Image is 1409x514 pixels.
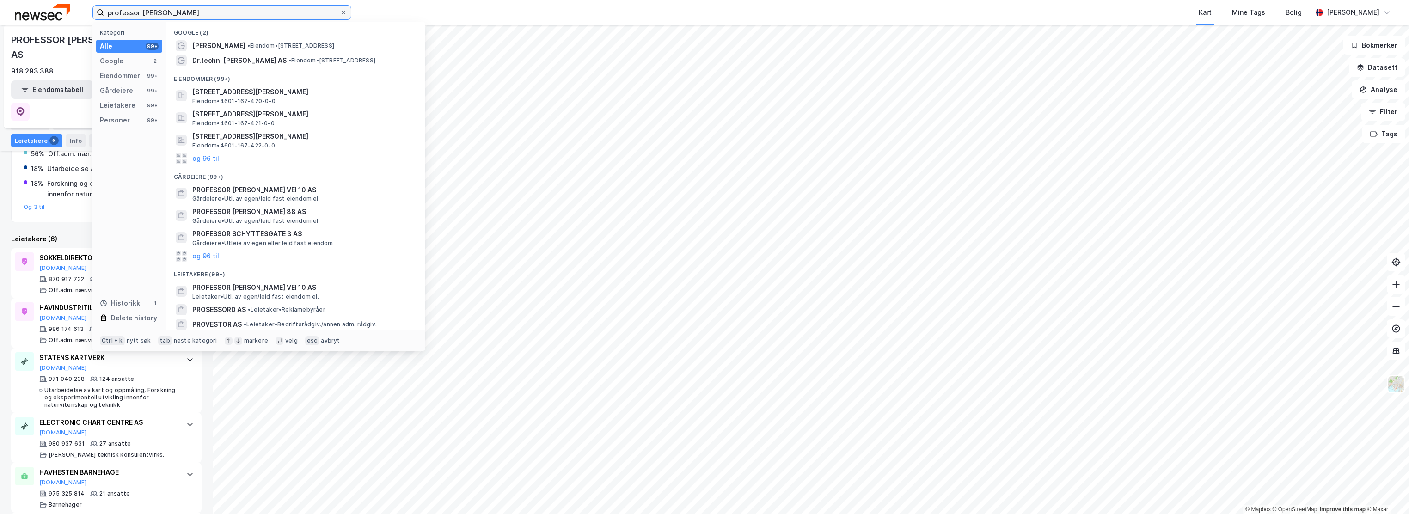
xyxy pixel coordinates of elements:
div: STATENS KARTVERK [39,352,177,363]
div: 18% [31,178,43,189]
div: 870 917 732 [49,275,84,283]
div: 99+ [146,116,159,124]
button: Bokmerker [1343,36,1405,55]
div: Personer [100,115,130,126]
button: [DOMAIN_NAME] [39,429,87,436]
div: HAVHESTEN BARNEHAGE [39,467,177,478]
div: 918 293 388 [11,66,54,77]
button: [DOMAIN_NAME] [39,364,87,372]
div: [PERSON_NAME] [1327,7,1379,18]
div: 99+ [146,72,159,80]
div: Gårdeiere [100,85,133,96]
div: tab [158,336,172,345]
div: Eiendommer (99+) [166,68,425,85]
button: og 96 til [192,251,219,262]
div: markere [244,337,268,344]
div: 6 [49,136,59,145]
div: [PERSON_NAME] teknisk konsulentvirks. [49,451,164,459]
div: Styret [89,134,127,147]
div: 124 ansatte [99,375,134,383]
div: PROFESSOR [PERSON_NAME] VEI 10 AS [11,32,187,62]
div: Leietakere [11,134,62,147]
span: Eiendom • [STREET_ADDRESS] [247,42,334,49]
div: Kontrollprogram for chat [1363,470,1409,514]
span: [PERSON_NAME] [192,40,245,51]
div: Eiendommer [100,70,140,81]
button: Eiendomstabell [11,80,93,99]
a: Improve this map [1320,506,1366,513]
a: OpenStreetMap [1273,506,1317,513]
span: Leietaker • Utl. av egen/leid fast eiendom el. [192,293,319,300]
div: 1 [151,300,159,307]
span: • [288,57,291,64]
span: [STREET_ADDRESS][PERSON_NAME] [192,109,414,120]
div: Leietakere [100,100,135,111]
span: Eiendom • 4601-167-420-0-0 [192,98,276,105]
div: Off.adm. nær.virks. og arb.marked [48,148,156,159]
button: [DOMAIN_NAME] [39,479,87,486]
div: Kategori [100,29,162,36]
span: Leietaker • Bedriftsrådgiv./annen adm. rådgiv. [244,321,377,328]
div: Mine Tags [1232,7,1265,18]
div: 986 174 613 [49,325,84,333]
button: [DOMAIN_NAME] [39,314,87,322]
div: HAVINDUSTRITILSYNET [39,302,177,313]
span: PROVESTOR AS [192,319,242,330]
span: • [248,306,251,313]
span: Eiendom • 4601-167-422-0-0 [192,142,275,149]
a: Mapbox [1245,506,1271,513]
div: Info [66,134,86,147]
span: PROFESSOR [PERSON_NAME] VEI 10 AS [192,282,414,293]
input: Søk på adresse, matrikkel, gårdeiere, leietakere eller personer [104,6,340,19]
img: Z [1387,375,1405,393]
span: Gårdeiere • Utleie av egen eller leid fast eiendom [192,239,333,247]
div: ELECTRONIC CHART CENTRE AS [39,417,177,428]
div: Alle [100,41,112,52]
div: Leietakere (6) [11,233,202,245]
button: og 96 til [192,153,219,164]
div: Ctrl + k [100,336,125,345]
div: 56% [31,148,44,159]
div: nytt søk [127,337,151,344]
div: 27 ansatte [99,440,131,447]
div: 21 ansatte [99,490,130,497]
div: velg [285,337,298,344]
div: Delete history [111,312,157,324]
span: PROFESSOR [PERSON_NAME] VEI 10 AS [192,184,414,196]
div: Bolig [1286,7,1302,18]
span: • [247,42,250,49]
span: [STREET_ADDRESS][PERSON_NAME] [192,86,414,98]
div: neste kategori [174,337,217,344]
span: Gårdeiere • Utl. av egen/leid fast eiendom el. [192,195,320,202]
button: Analyse [1352,80,1405,99]
span: [STREET_ADDRESS][PERSON_NAME] [192,131,414,142]
div: 99+ [146,87,159,94]
div: Forskning og eksperimentell utvikling innenfor naturvitenskap og teknikk [47,178,189,200]
div: avbryt [321,337,340,344]
div: Google (2) [166,22,425,38]
div: 99+ [146,43,159,50]
img: newsec-logo.f6e21ccffca1b3a03d2d.png [15,4,70,20]
span: Eiendom • [STREET_ADDRESS] [288,57,375,64]
span: PROFESSOR [PERSON_NAME] 88 AS [192,206,414,217]
div: Utarbeidelse av kart og oppmåling [47,163,158,174]
span: Dr.techn. [PERSON_NAME] AS [192,55,287,66]
div: Off.adm. nær.virks. og arb.marked [49,287,147,294]
div: Google [100,55,123,67]
div: Leietakere (99+) [166,263,425,280]
div: 971 040 238 [49,375,85,383]
div: 980 937 631 [49,440,85,447]
div: Gårdeiere (99+) [166,166,425,183]
span: PROSESSORD AS [192,304,246,315]
iframe: Chat Widget [1363,470,1409,514]
div: Historikk [100,298,140,309]
span: Eiendom • 4601-167-421-0-0 [192,120,275,127]
button: Tags [1362,125,1405,143]
div: Barnehager [49,501,82,508]
button: Filter [1361,103,1405,121]
div: 975 325 814 [49,490,85,497]
button: Og 3 til [24,203,45,211]
div: 18% [31,163,43,174]
span: Leietaker • Reklamebyråer [248,306,325,313]
div: Kart [1199,7,1212,18]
